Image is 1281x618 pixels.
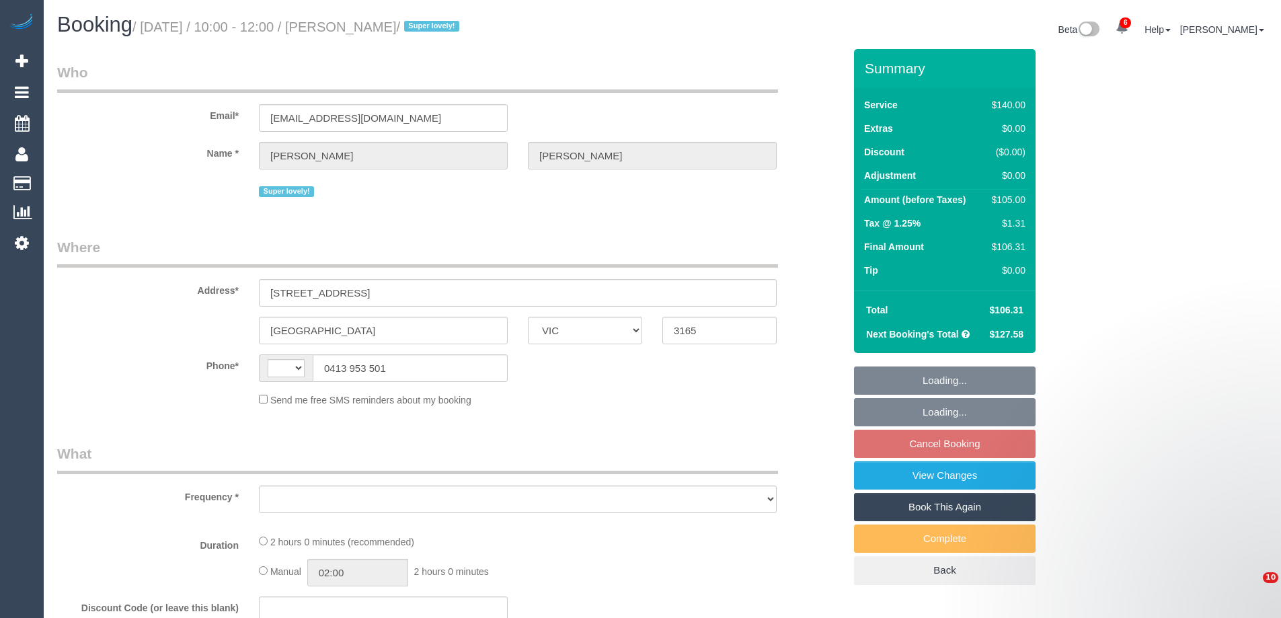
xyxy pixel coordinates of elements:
[313,354,508,382] input: Phone*
[864,145,904,159] label: Discount
[989,329,1023,340] span: $127.58
[866,329,959,340] strong: Next Booking's Total
[662,317,777,344] input: Post Code*
[865,61,1029,76] h3: Summary
[1109,13,1135,43] a: 6
[864,217,921,230] label: Tax @ 1.25%
[986,169,1025,182] div: $0.00
[986,240,1025,254] div: $106.31
[1235,572,1268,605] iframe: Intercom live chat
[986,217,1025,230] div: $1.31
[1058,24,1100,35] a: Beta
[259,142,508,169] input: First Name*
[986,264,1025,277] div: $0.00
[1144,24,1171,35] a: Help
[1077,22,1099,39] img: New interface
[270,566,301,577] span: Manual
[986,193,1025,206] div: $105.00
[397,20,463,34] span: /
[270,537,414,547] span: 2 hours 0 minutes (recommended)
[132,20,463,34] small: / [DATE] / 10:00 - 12:00 / [PERSON_NAME]
[8,13,35,32] img: Automaid Logo
[866,305,888,315] strong: Total
[864,169,916,182] label: Adjustment
[414,566,489,577] span: 2 hours 0 minutes
[259,317,508,344] input: Suburb*
[259,186,314,197] span: Super lovely!
[528,142,777,169] input: Last Name*
[47,354,249,373] label: Phone*
[986,98,1025,112] div: $140.00
[1180,24,1264,35] a: [PERSON_NAME]
[57,444,778,474] legend: What
[1263,572,1278,583] span: 10
[989,305,1023,315] span: $106.31
[854,493,1036,521] a: Book This Again
[864,264,878,277] label: Tip
[57,63,778,93] legend: Who
[864,240,924,254] label: Final Amount
[47,486,249,504] label: Frequency *
[57,237,778,268] legend: Where
[854,461,1036,490] a: View Changes
[864,98,898,112] label: Service
[47,142,249,160] label: Name *
[986,122,1025,135] div: $0.00
[259,104,508,132] input: Email*
[57,13,132,36] span: Booking
[854,556,1036,584] a: Back
[47,279,249,297] label: Address*
[404,21,459,32] span: Super lovely!
[1120,17,1131,28] span: 6
[47,104,249,122] label: Email*
[864,122,893,135] label: Extras
[47,596,249,615] label: Discount Code (or leave this blank)
[864,193,966,206] label: Amount (before Taxes)
[270,395,471,405] span: Send me free SMS reminders about my booking
[47,534,249,552] label: Duration
[986,145,1025,159] div: ($0.00)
